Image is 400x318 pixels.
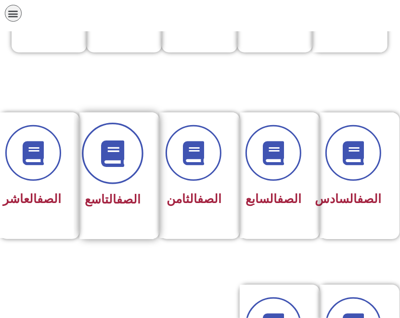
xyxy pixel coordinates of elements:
[116,192,141,206] a: الصف
[3,192,61,206] span: العاشر
[167,192,221,206] span: الثامن
[357,192,381,206] a: الصف
[85,192,141,206] span: التاسع
[197,192,221,206] a: الصف
[5,5,22,22] div: כפתור פתיחת תפריט
[277,192,301,206] a: الصف
[245,192,301,206] span: السابع
[37,192,61,206] a: الصف
[315,192,381,206] span: السادس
